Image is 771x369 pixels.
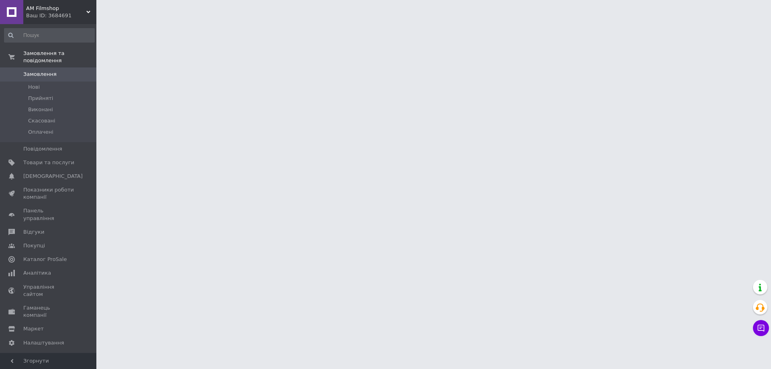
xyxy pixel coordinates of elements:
[23,256,67,263] span: Каталог ProSale
[23,269,51,277] span: Аналітика
[23,339,64,347] span: Налаштування
[26,12,96,19] div: Ваш ID: 3684691
[23,207,74,222] span: Панель управління
[23,186,74,201] span: Показники роботи компанії
[28,84,40,91] span: Нові
[23,71,57,78] span: Замовлення
[23,50,96,64] span: Замовлення та повідомлення
[23,173,83,180] span: [DEMOGRAPHIC_DATA]
[28,117,55,124] span: Скасовані
[28,106,53,113] span: Виконані
[23,325,44,332] span: Маркет
[23,304,74,319] span: Гаманець компанії
[23,283,74,298] span: Управління сайтом
[23,145,62,153] span: Повідомлення
[28,95,53,102] span: Прийняті
[4,28,95,43] input: Пошук
[23,228,44,236] span: Відгуки
[753,320,769,336] button: Чат з покупцем
[23,242,45,249] span: Покупці
[26,5,86,12] span: AM Filmshop
[23,159,74,166] span: Товари та послуги
[28,128,53,136] span: Оплачені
